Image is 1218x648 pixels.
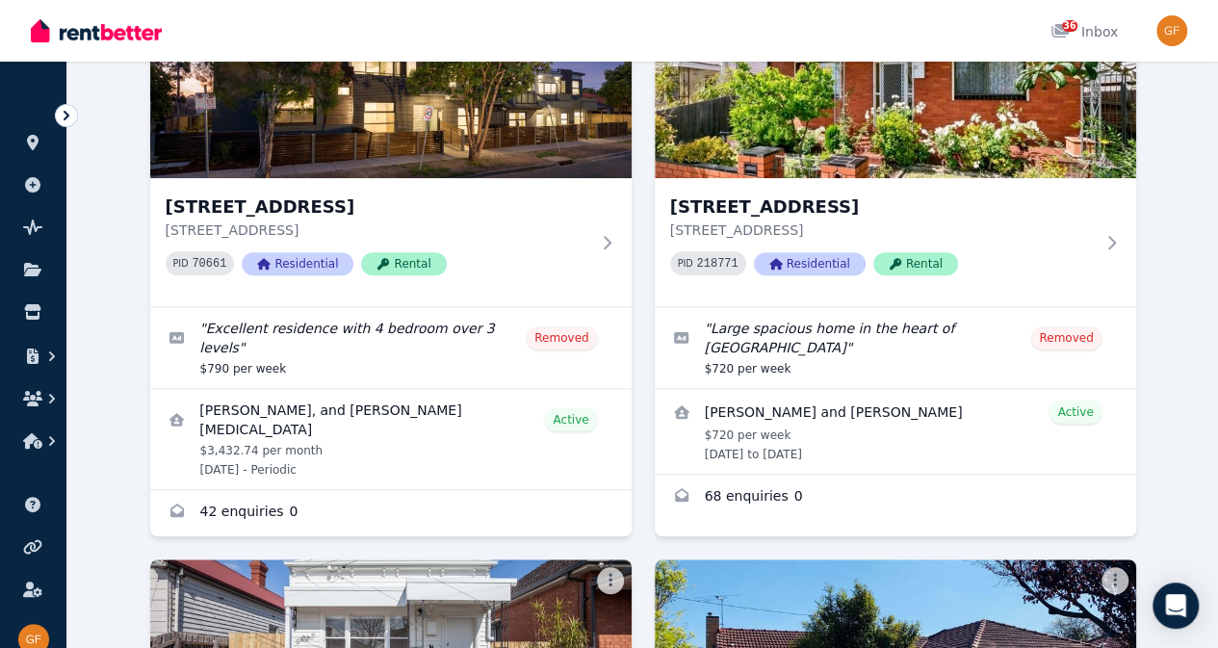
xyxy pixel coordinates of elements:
[655,307,1136,388] a: Edit listing: Large spacious home in the heart of Moonee Ponds
[242,252,353,275] span: Residential
[655,475,1136,521] a: Enquiries for 20 Vine Street, Moonee Ponds
[655,389,1136,474] a: View details for Amelia Knight and Phillip Fenn
[361,252,446,275] span: Rental
[192,257,226,271] code: 70661
[873,252,958,275] span: Rental
[696,257,738,271] code: 218771
[150,389,632,489] a: View details for Roux Visser, Kaan Dilmen, and Mert Algin
[670,194,1094,220] h3: [STREET_ADDRESS]
[1050,22,1118,41] div: Inbox
[173,258,189,269] small: PID
[1153,583,1199,629] div: Open Intercom Messenger
[678,258,693,269] small: PID
[670,220,1094,240] p: [STREET_ADDRESS]
[150,307,632,388] a: Edit listing: Excellent residence with 4 bedroom over 3 levels
[31,16,162,45] img: RentBetter
[166,194,589,220] h3: [STREET_ADDRESS]
[1156,15,1187,46] img: George Fattouche
[1101,567,1128,594] button: More options
[166,220,589,240] p: [STREET_ADDRESS]
[150,490,632,536] a: Enquiries for 19C Sapphire St, Niddrie
[754,252,866,275] span: Residential
[1062,20,1077,32] span: 36
[597,567,624,594] button: More options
